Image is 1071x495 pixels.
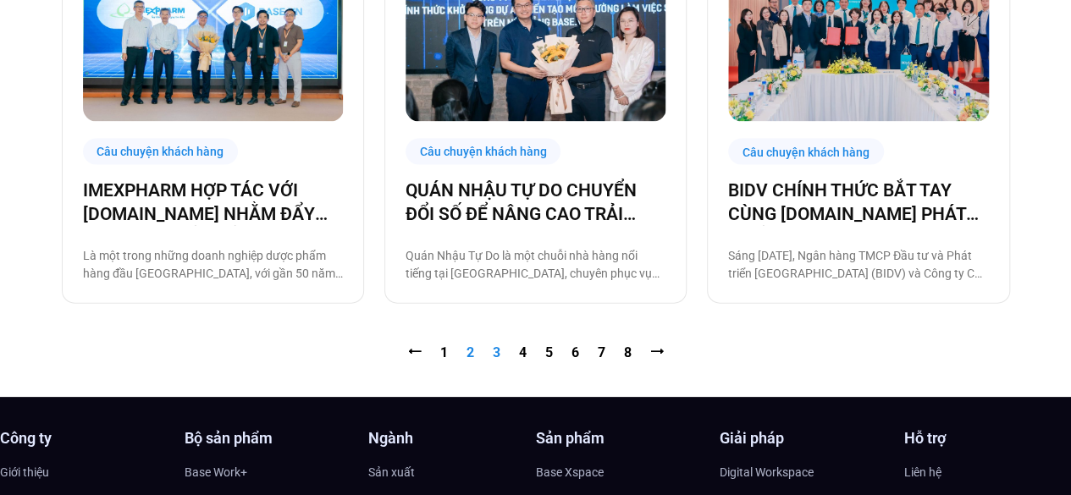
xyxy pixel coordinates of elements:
a: 1 [440,344,448,360]
span: 2 [466,344,474,360]
h4: Giải pháp [720,431,887,446]
a: BIDV CHÍNH THỨC BẮT TAY CÙNG [DOMAIN_NAME] PHÁT TRIỂN GIẢI PHÁP TÀI CHÍNH SỐ TOÀN DIỆN CHO DOANH ... [728,179,988,226]
div: Câu chuyện khách hàng [728,139,884,165]
a: 5 [545,344,553,360]
a: 3 [493,344,500,360]
span: Base Work+ [185,459,247,485]
span: Digital Workspace [720,459,814,485]
p: Là một trong những doanh nghiệp dược phẩm hàng đầu [GEOGRAPHIC_DATA], với gần 50 năm phát triển b... [83,247,343,283]
p: Quán Nhậu Tự Do là một chuỗi nhà hàng nổi tiếng tại [GEOGRAPHIC_DATA], chuyên phục vụ các món nhậ... [406,247,665,283]
h4: Bộ sản phẩm [185,431,352,446]
p: Sáng [DATE], Ngân hàng TMCP Đầu tư và Phát triển [GEOGRAPHIC_DATA] (BIDV) và Công ty Cổ phần Base... [728,247,988,283]
div: Câu chuyện khách hàng [406,139,561,165]
span: Liên hệ [904,459,941,485]
a: ⭢ [650,344,664,360]
h4: Ngành [368,431,536,446]
a: ⭠ [408,344,422,360]
span: Base Xspace [536,459,604,485]
h4: Sản phẩm [536,431,704,446]
span: Sản xuất [368,459,415,485]
a: IMEXPHARM HỢP TÁC VỚI [DOMAIN_NAME] NHẰM ĐẨY MẠNH CHUYỂN ĐỔI SỐ CHO VẬN HÀNH THÔNG MINH [83,179,343,226]
a: Sản xuất [368,459,536,485]
a: Digital Workspace [720,459,887,485]
a: 6 [571,344,579,360]
a: 8 [624,344,632,360]
div: Câu chuyện khách hàng [83,139,239,165]
a: 4 [519,344,527,360]
a: 7 [598,344,605,360]
a: Base Work+ [185,459,352,485]
nav: Pagination [62,343,1010,363]
a: Base Xspace [536,459,704,485]
a: QUÁN NHẬU TỰ DO CHUYỂN ĐỔI SỐ ĐỂ NÂNG CAO TRẢI NGHIỆM CHO 1000 NHÂN SỰ [406,179,665,226]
